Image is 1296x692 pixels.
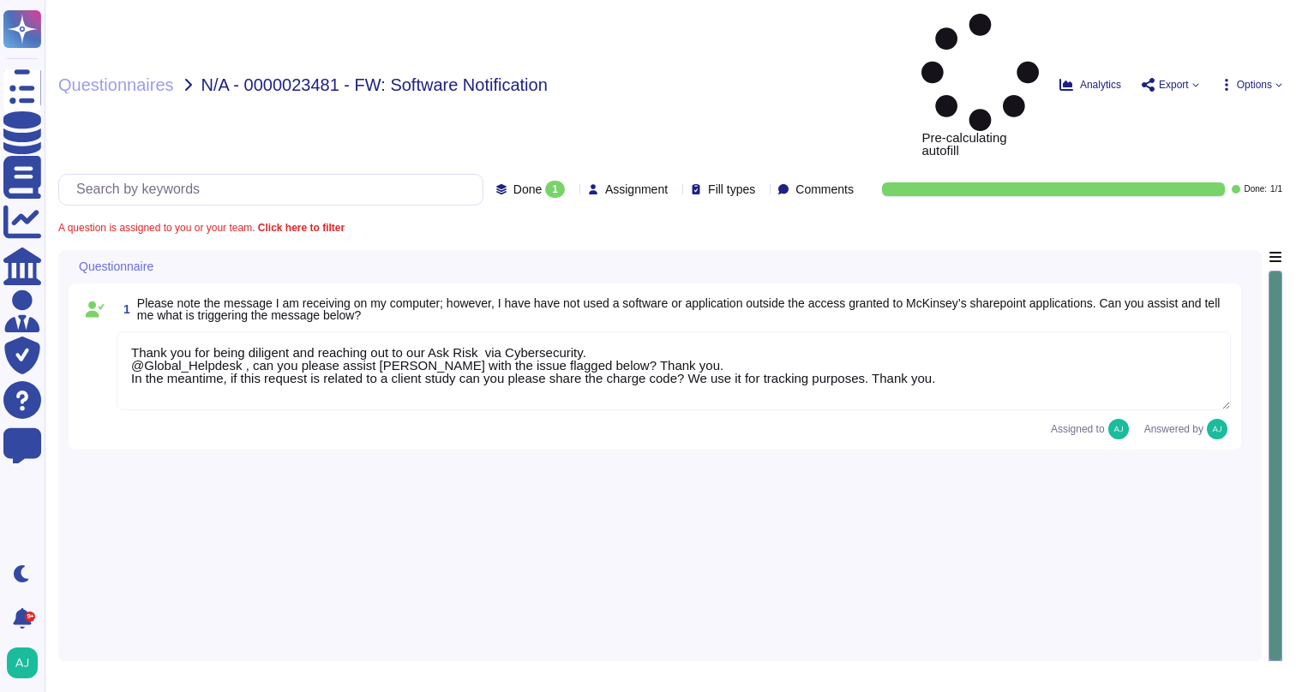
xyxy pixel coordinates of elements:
span: Please note the message I am receiving on my computer; however, I have have not used a software o... [137,296,1221,322]
span: Analytics [1080,80,1121,90]
span: A question is assigned to you or your team. [58,223,345,233]
div: 9+ [25,611,35,622]
div: 1 [545,181,565,198]
span: Comments [795,183,854,195]
textarea: Thank you for being diligent and reaching out to our Ask Risk via Cybersecurity. @Global_Helpdesk... [117,331,1231,410]
span: Answered by [1144,424,1203,434]
button: Analytics [1059,78,1121,92]
span: Fill types [708,183,755,195]
span: Questionnaire [79,260,153,272]
button: user [3,644,50,682]
img: user [1207,419,1227,439]
span: Done: [1244,185,1267,194]
span: Done [513,183,542,195]
span: Assigned to [1051,419,1137,439]
span: 1 [117,303,130,315]
span: Pre-calculating autofill [921,14,1039,157]
span: Questionnaires [58,76,174,93]
span: 1 / 1 [1270,185,1282,194]
img: user [7,647,38,678]
span: Assignment [605,183,668,195]
b: Click here to filter [255,222,345,234]
span: Options [1237,80,1272,90]
span: Export [1159,80,1189,90]
span: N/A - 0000023481 - FW: Software Notification [201,76,548,93]
input: Search by keywords [68,175,483,205]
img: user [1108,419,1129,439]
